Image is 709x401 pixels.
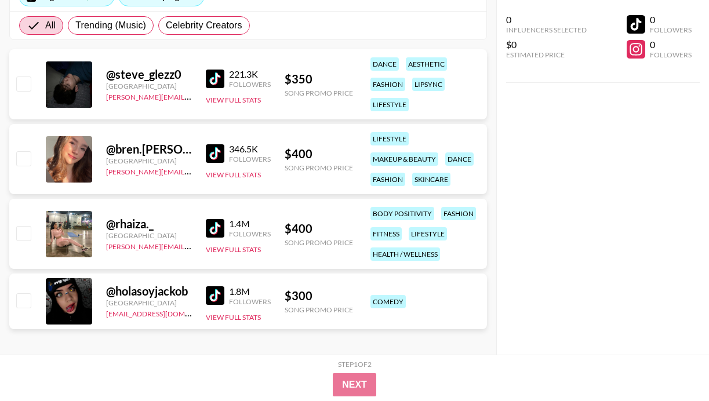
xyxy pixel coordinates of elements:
[166,19,242,32] span: Celebrity Creators
[206,245,261,254] button: View Full Stats
[370,207,434,220] div: body positivity
[650,25,692,34] div: Followers
[285,72,353,86] div: $ 350
[370,57,399,71] div: dance
[106,165,278,176] a: [PERSON_NAME][EMAIL_ADDRESS][DOMAIN_NAME]
[650,14,692,25] div: 0
[370,98,409,111] div: lifestyle
[506,39,587,50] div: $0
[412,173,450,186] div: skincare
[106,142,192,156] div: @ bren.[PERSON_NAME]
[206,170,261,179] button: View Full Stats
[285,238,353,247] div: Song Promo Price
[370,295,406,308] div: comedy
[106,284,192,298] div: @ holasoyjackob
[229,297,271,306] div: Followers
[406,57,447,71] div: aesthetic
[370,247,440,261] div: health / wellness
[370,173,405,186] div: fashion
[106,90,278,101] a: [PERSON_NAME][EMAIL_ADDRESS][DOMAIN_NAME]
[650,39,692,50] div: 0
[45,19,56,32] span: All
[106,231,192,240] div: [GEOGRAPHIC_DATA]
[285,289,353,303] div: $ 300
[106,240,333,251] a: [PERSON_NAME][EMAIL_ADDRESS][PERSON_NAME][DOMAIN_NAME]
[106,307,223,318] a: [EMAIL_ADDRESS][DOMAIN_NAME]
[370,78,405,91] div: fashion
[106,156,192,165] div: [GEOGRAPHIC_DATA]
[370,227,402,240] div: fitness
[206,70,224,88] img: TikTok
[506,14,587,25] div: 0
[106,82,192,90] div: [GEOGRAPHIC_DATA]
[206,219,224,238] img: TikTok
[506,25,587,34] div: Influencers Selected
[206,96,261,104] button: View Full Stats
[370,152,438,166] div: makeup & beauty
[106,217,192,231] div: @ rhaiza._
[441,207,476,220] div: fashion
[229,229,271,238] div: Followers
[106,67,192,82] div: @ steve_glezz0
[206,286,224,305] img: TikTok
[229,155,271,163] div: Followers
[206,313,261,322] button: View Full Stats
[285,89,353,97] div: Song Promo Price
[229,68,271,80] div: 221.3K
[333,373,376,396] button: Next
[229,143,271,155] div: 346.5K
[412,78,445,91] div: lipsync
[506,50,587,59] div: Estimated Price
[651,343,695,387] iframe: Drift Widget Chat Controller
[338,360,372,369] div: Step 1 of 2
[229,80,271,89] div: Followers
[650,50,692,59] div: Followers
[285,163,353,172] div: Song Promo Price
[285,305,353,314] div: Song Promo Price
[285,221,353,236] div: $ 400
[206,144,224,163] img: TikTok
[445,152,474,166] div: dance
[75,19,146,32] span: Trending (Music)
[409,227,447,240] div: lifestyle
[285,147,353,161] div: $ 400
[370,132,409,145] div: lifestyle
[229,286,271,297] div: 1.8M
[106,298,192,307] div: [GEOGRAPHIC_DATA]
[229,218,271,229] div: 1.4M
